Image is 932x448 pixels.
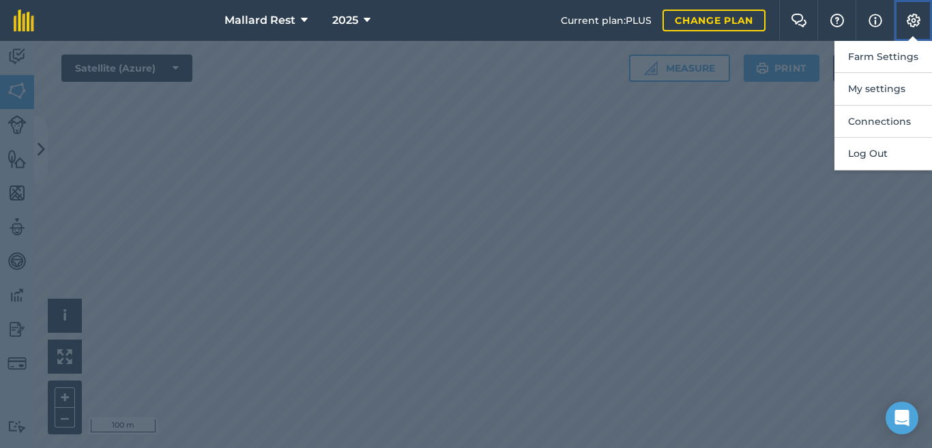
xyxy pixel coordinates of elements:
a: Change plan [662,10,766,31]
span: Mallard Rest [224,12,295,29]
button: Log Out [834,138,932,170]
button: Farm Settings [834,41,932,73]
img: A question mark icon [829,14,845,27]
img: svg+xml;base64,PHN2ZyB4bWxucz0iaHR0cDovL3d3dy53My5vcmcvMjAwMC9zdmciIHdpZHRoPSIxNyIgaGVpZ2h0PSIxNy... [869,12,882,29]
button: Connections [834,106,932,138]
img: Two speech bubbles overlapping with the left bubble in the forefront [791,14,807,27]
div: Open Intercom Messenger [886,402,918,434]
span: Current plan : PLUS [561,13,652,28]
img: A cog icon [905,14,922,27]
button: My settings [834,73,932,105]
img: fieldmargin Logo [14,10,34,31]
span: 2025 [332,12,358,29]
